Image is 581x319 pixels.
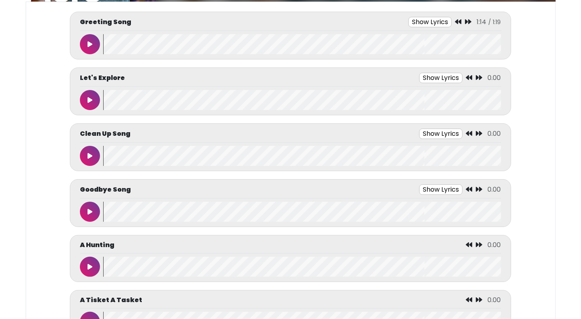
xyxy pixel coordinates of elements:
p: Clean Up Song [80,129,130,139]
span: 0.00 [488,129,501,138]
button: Show Lyrics [419,129,463,139]
button: Show Lyrics [419,73,463,83]
button: Show Lyrics [408,17,452,27]
button: Show Lyrics [419,184,463,195]
p: Goodbye Song [80,185,131,194]
span: 0.00 [488,240,501,249]
p: A Hunting [80,240,114,250]
span: 0.00 [488,185,501,194]
span: 1:14 [477,17,487,27]
p: Greeting Song [80,17,131,27]
span: / 1:19 [489,18,501,26]
span: 0.00 [488,73,501,82]
p: Let's Explore [80,73,125,83]
p: A Tisket A Tasket [80,295,142,305]
span: 0.00 [488,295,501,305]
